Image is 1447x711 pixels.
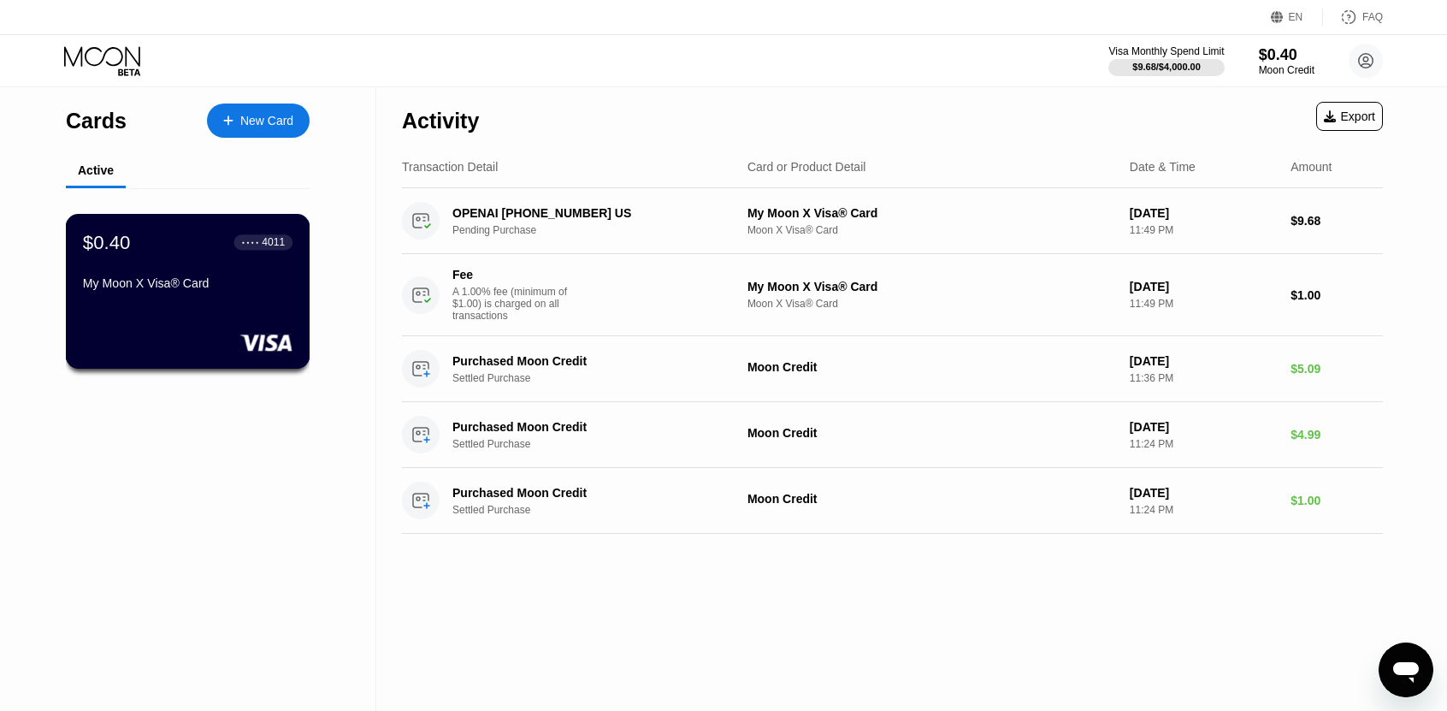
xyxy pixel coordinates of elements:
[1290,214,1383,228] div: $9.68
[402,188,1383,254] div: OPENAI [PHONE_NUMBER] USPending PurchaseMy Moon X Visa® CardMoon X Visa® Card[DATE]11:49 PM$9.68
[1130,504,1277,516] div: 11:24 PM
[747,492,1116,506] div: Moon Credit
[747,360,1116,374] div: Moon Credit
[1259,46,1314,76] div: $0.40Moon Credit
[747,426,1116,440] div: Moon Credit
[1130,160,1196,174] div: Date & Time
[1324,110,1375,123] div: Export
[1130,298,1277,310] div: 11:49 PM
[452,420,730,434] div: Purchased Moon Credit
[1323,9,1383,26] div: FAQ
[83,276,292,290] div: My Moon X Visa® Card
[452,372,751,384] div: Settled Purchase
[1290,494,1383,507] div: $1.00
[66,109,127,133] div: Cards
[1379,643,1433,697] iframe: Button to launch messaging window
[452,206,730,220] div: OPENAI [PHONE_NUMBER] US
[1271,9,1323,26] div: EN
[747,298,1116,310] div: Moon X Visa® Card
[452,504,751,516] div: Settled Purchase
[1130,372,1277,384] div: 11:36 PM
[1259,64,1314,76] div: Moon Credit
[1130,354,1277,368] div: [DATE]
[1108,45,1224,57] div: Visa Monthly Spend Limit
[1130,486,1277,500] div: [DATE]
[262,236,285,248] div: 4011
[1362,11,1383,23] div: FAQ
[1130,224,1277,236] div: 11:49 PM
[452,354,730,368] div: Purchased Moon Credit
[1290,160,1332,174] div: Amount
[747,280,1116,293] div: My Moon X Visa® Card
[402,336,1383,402] div: Purchased Moon CreditSettled PurchaseMoon Credit[DATE]11:36 PM$5.09
[1290,428,1383,441] div: $4.99
[1130,420,1277,434] div: [DATE]
[402,109,479,133] div: Activity
[78,163,114,177] div: Active
[452,286,581,322] div: A 1.00% fee (minimum of $1.00) is charged on all transactions
[452,268,572,281] div: Fee
[1108,45,1224,76] div: Visa Monthly Spend Limit$9.68/$4,000.00
[452,486,730,500] div: Purchased Moon Credit
[1132,62,1201,72] div: $9.68 / $4,000.00
[747,206,1116,220] div: My Moon X Visa® Card
[402,160,498,174] div: Transaction Detail
[1290,288,1383,302] div: $1.00
[452,224,751,236] div: Pending Purchase
[1290,362,1383,376] div: $5.09
[207,104,310,138] div: New Card
[1130,206,1277,220] div: [DATE]
[67,215,309,368] div: $0.40● ● ● ●4011My Moon X Visa® Card
[402,254,1383,336] div: FeeA 1.00% fee (minimum of $1.00) is charged on all transactionsMy Moon X Visa® CardMoon X Visa® ...
[747,224,1116,236] div: Moon X Visa® Card
[402,468,1383,534] div: Purchased Moon CreditSettled PurchaseMoon Credit[DATE]11:24 PM$1.00
[452,438,751,450] div: Settled Purchase
[1289,11,1303,23] div: EN
[242,240,259,245] div: ● ● ● ●
[747,160,866,174] div: Card or Product Detail
[1259,46,1314,64] div: $0.40
[1316,102,1383,131] div: Export
[240,114,293,128] div: New Card
[1130,438,1277,450] div: 11:24 PM
[402,402,1383,468] div: Purchased Moon CreditSettled PurchaseMoon Credit[DATE]11:24 PM$4.99
[1130,280,1277,293] div: [DATE]
[83,231,131,253] div: $0.40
